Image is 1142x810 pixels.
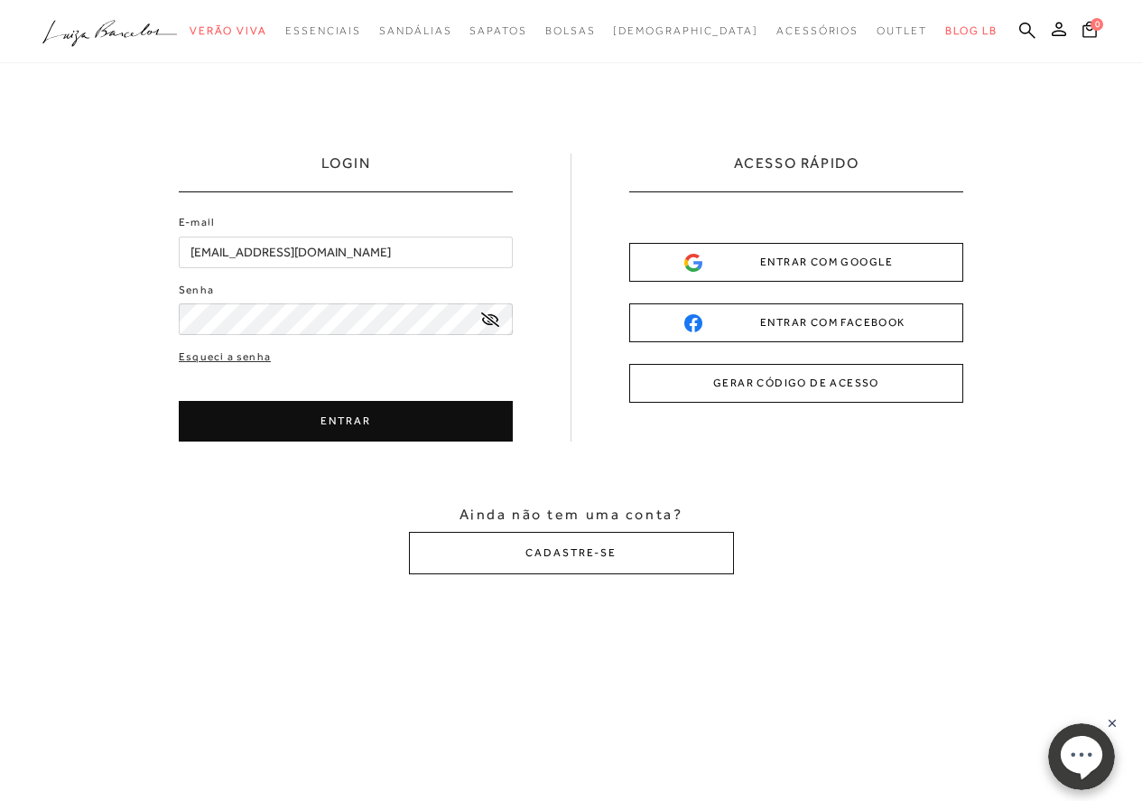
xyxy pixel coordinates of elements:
[629,243,963,282] button: ENTRAR COM GOOGLE
[469,14,526,48] a: categoryNavScreenReaderText
[545,14,596,48] a: categoryNavScreenReaderText
[684,253,908,272] div: ENTRAR COM GOOGLE
[179,282,214,299] label: Senha
[285,24,361,37] span: Essenciais
[684,313,908,332] div: ENTRAR COM FACEBOOK
[409,532,734,574] button: CADASTRE-SE
[321,154,371,191] h1: LOGIN
[1091,18,1103,31] span: 0
[629,303,963,342] button: ENTRAR COM FACEBOOK
[629,364,963,403] button: GERAR CÓDIGO DE ACESSO
[877,24,927,37] span: Outlet
[460,505,682,525] span: Ainda não tem uma conta?
[734,154,859,191] h2: ACESSO RÁPIDO
[776,24,859,37] span: Acessórios
[379,14,451,48] a: categoryNavScreenReaderText
[285,14,361,48] a: categoryNavScreenReaderText
[776,14,859,48] a: categoryNavScreenReaderText
[481,312,499,326] a: exibir senha
[1077,20,1102,44] button: 0
[469,24,526,37] span: Sapatos
[945,14,998,48] a: BLOG LB
[379,24,451,37] span: Sandálias
[613,24,758,37] span: [DEMOGRAPHIC_DATA]
[179,214,215,231] label: E-mail
[945,24,998,37] span: BLOG LB
[190,14,267,48] a: categoryNavScreenReaderText
[179,237,513,268] input: E-mail
[877,14,927,48] a: categoryNavScreenReaderText
[179,401,513,442] button: ENTRAR
[179,349,271,366] a: Esqueci a senha
[545,24,596,37] span: Bolsas
[613,14,758,48] a: noSubCategoriesText
[190,24,267,37] span: Verão Viva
